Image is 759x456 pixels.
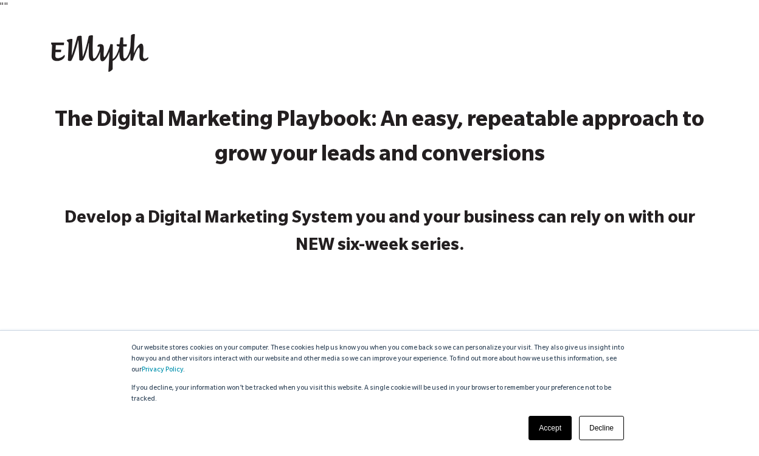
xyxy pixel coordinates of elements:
p: If you decline, your information won’t be tracked when you visit this website. A single cookie wi... [131,383,628,405]
p: Our website stores cookies on your computer. These cookies help us know you when you come back so... [131,343,628,376]
a: Decline [579,416,624,440]
img: EMyth [51,34,148,72]
a: Accept [529,416,572,440]
strong: The Digital Marketing Playbook: An easy, repeatable approach to grow your leads and conversions [55,111,704,168]
a: Privacy Policy [142,367,183,374]
strong: Develop a Digital Marketing System you and your business can rely on with our NEW six-week series. [64,210,695,256]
